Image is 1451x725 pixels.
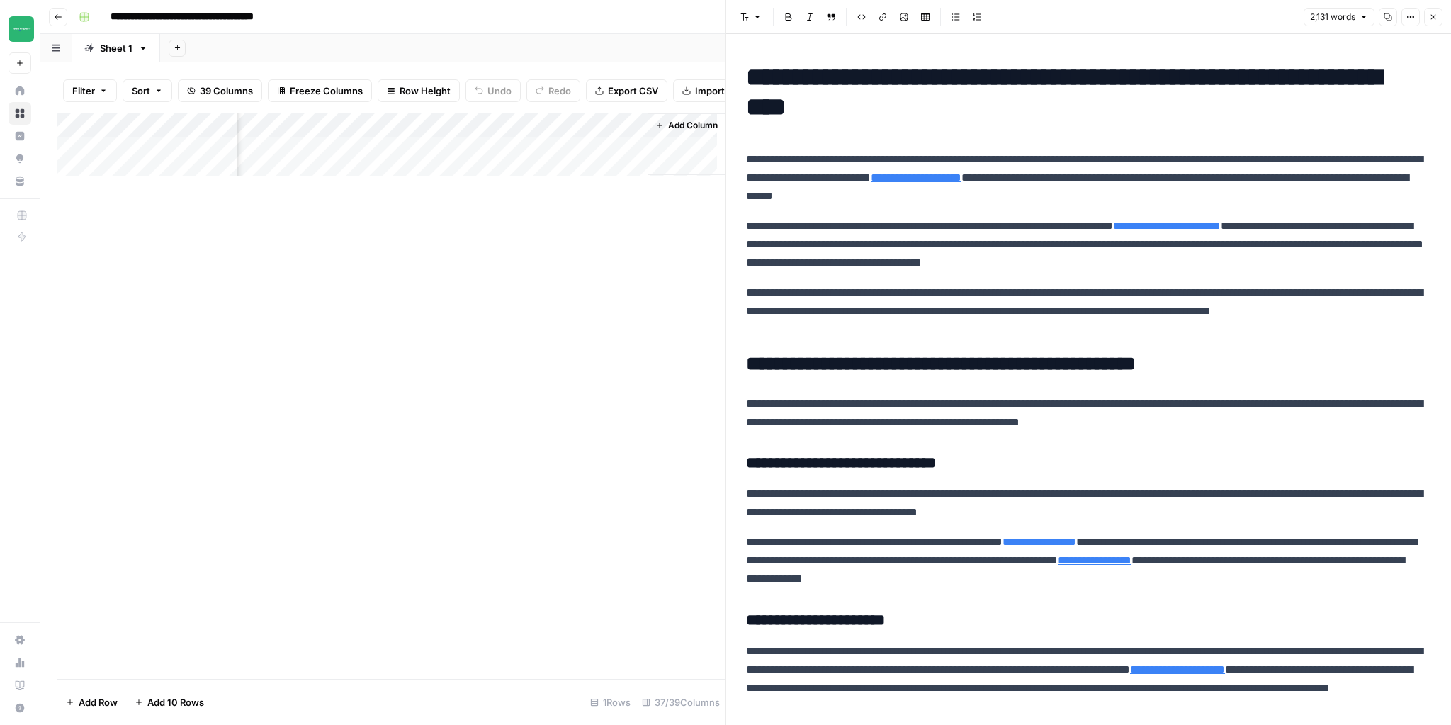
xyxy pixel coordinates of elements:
[526,79,580,102] button: Redo
[9,102,31,125] a: Browse
[268,79,372,102] button: Freeze Columns
[57,691,126,714] button: Add Row
[9,147,31,170] a: Opportunities
[608,84,658,98] span: Export CSV
[378,79,460,102] button: Row Height
[548,84,571,98] span: Redo
[200,84,253,98] span: 39 Columns
[290,84,363,98] span: Freeze Columns
[585,691,636,714] div: 1 Rows
[465,79,521,102] button: Undo
[9,170,31,193] a: Your Data
[9,697,31,719] button: Help + Support
[487,84,512,98] span: Undo
[650,116,723,135] button: Add Column
[9,16,34,42] img: Team Empathy Logo
[695,84,746,98] span: Import CSV
[72,34,160,62] a: Sheet 1
[1304,8,1374,26] button: 2,131 words
[9,674,31,697] a: Learning Hub
[400,84,451,98] span: Row Height
[9,125,31,147] a: Insights
[79,695,118,709] span: Add Row
[668,119,718,132] span: Add Column
[123,79,172,102] button: Sort
[126,691,213,714] button: Add 10 Rows
[636,691,725,714] div: 37/39 Columns
[63,79,117,102] button: Filter
[9,79,31,102] a: Home
[72,84,95,98] span: Filter
[673,79,755,102] button: Import CSV
[1310,11,1355,23] span: 2,131 words
[147,695,204,709] span: Add 10 Rows
[100,41,132,55] div: Sheet 1
[9,11,31,47] button: Workspace: Team Empathy
[9,651,31,674] a: Usage
[9,629,31,651] a: Settings
[586,79,667,102] button: Export CSV
[178,79,262,102] button: 39 Columns
[132,84,150,98] span: Sort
